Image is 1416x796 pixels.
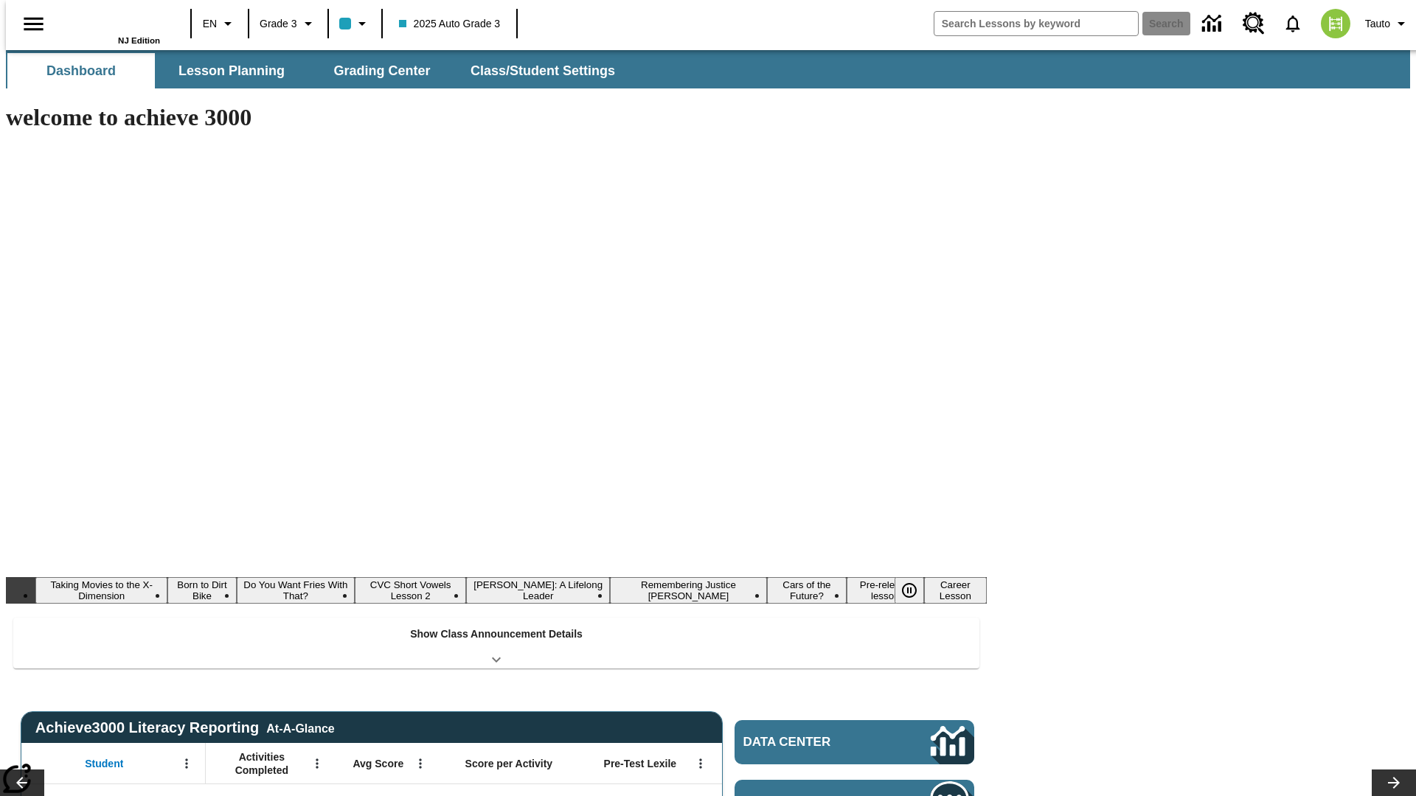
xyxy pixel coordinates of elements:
button: Class/Student Settings [459,53,627,88]
div: SubNavbar [6,50,1410,88]
span: Tauto [1365,16,1390,32]
button: Open Menu [176,753,198,775]
span: Grade 3 [260,16,297,32]
div: Pause [895,577,939,604]
button: Profile/Settings [1359,10,1416,37]
span: Achieve3000 Literacy Reporting [35,719,335,736]
button: Dashboard [7,53,155,88]
p: Show Class Announcement Details [410,626,583,642]
span: Pre-Test Lexile [604,757,677,770]
span: Avg Score [353,757,403,770]
button: Pause [895,577,924,604]
div: Show Class Announcement Details [13,618,979,668]
button: Grading Center [308,53,456,88]
button: Select a new avatar [1312,4,1359,43]
button: Class color is light blue. Change class color [333,10,377,37]
button: Open Menu [690,753,712,775]
input: search field [934,12,1138,35]
button: Grade: Grade 3, Select a grade [254,10,323,37]
span: NJ Edition [118,36,160,45]
img: avatar image [1321,9,1350,38]
a: Resource Center, Will open in new tab [1234,4,1274,43]
button: Slide 2 Born to Dirt Bike [167,577,236,604]
button: Open Menu [306,753,328,775]
button: Open side menu [12,2,55,46]
a: Data Center [1193,4,1234,44]
div: At-A-Glance [266,719,334,736]
button: Open Menu [409,753,431,775]
a: Notifications [1274,4,1312,43]
div: Home [64,5,160,45]
a: Data Center [735,720,974,764]
span: Activities Completed [213,750,310,777]
span: Data Center [743,735,881,750]
button: Slide 1 Taking Movies to the X-Dimension [35,577,167,604]
button: Slide 7 Cars of the Future? [767,577,847,604]
div: SubNavbar [6,53,628,88]
button: Lesson Planning [158,53,305,88]
button: Slide 9 Career Lesson [924,577,987,604]
h1: welcome to achieve 3000 [6,104,987,131]
a: Home [64,7,160,36]
span: 2025 Auto Grade 3 [399,16,501,32]
button: Lesson carousel, Next [1372,769,1416,796]
button: Slide 3 Do You Want Fries With That? [237,577,355,604]
span: EN [203,16,217,32]
button: Slide 4 CVC Short Vowels Lesson 2 [355,577,466,604]
button: Slide 5 Dianne Feinstein: A Lifelong Leader [466,577,610,604]
span: Student [85,757,123,770]
span: Score per Activity [465,757,553,770]
button: Slide 6 Remembering Justice O'Connor [610,577,767,604]
button: Slide 8 Pre-release lesson [847,577,924,604]
button: Language: EN, Select a language [196,10,243,37]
